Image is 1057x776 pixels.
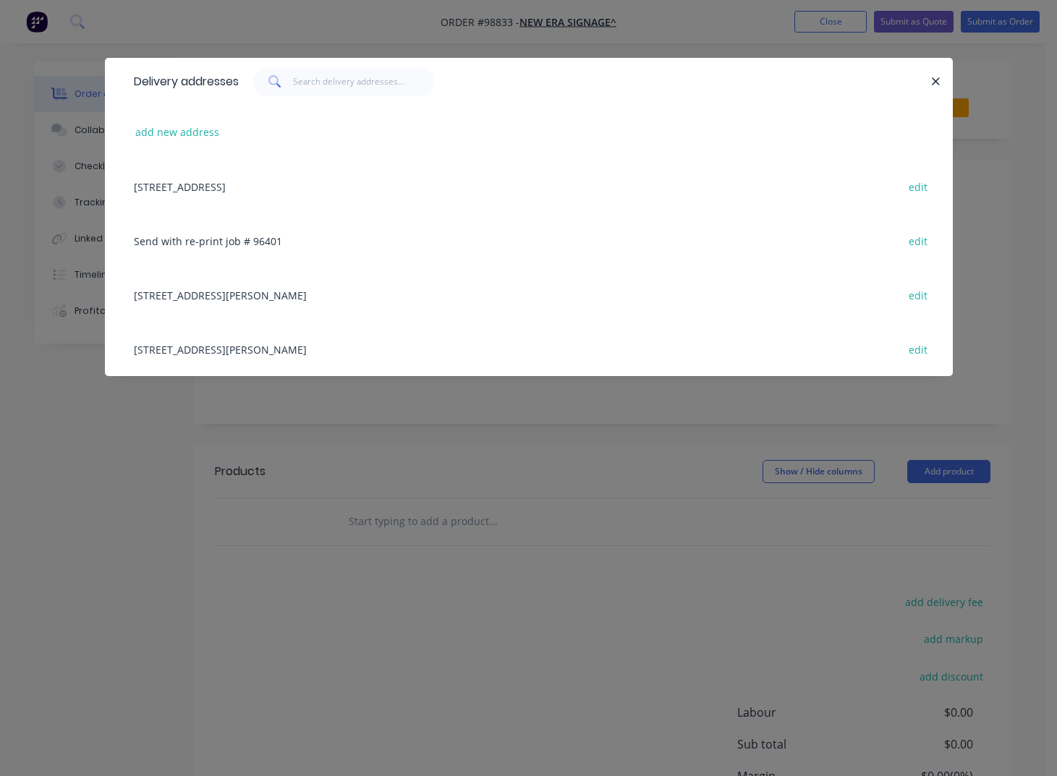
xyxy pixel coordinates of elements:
[127,213,931,268] div: Send with re-print job # 96401
[127,59,239,105] div: Delivery addresses
[901,339,935,359] button: edit
[901,176,935,196] button: edit
[901,285,935,304] button: edit
[127,268,931,322] div: [STREET_ADDRESS][PERSON_NAME]
[127,322,931,376] div: [STREET_ADDRESS][PERSON_NAME]
[128,122,227,142] button: add new address
[901,231,935,250] button: edit
[127,159,931,213] div: [STREET_ADDRESS]
[293,67,434,96] input: Search delivery addresses...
